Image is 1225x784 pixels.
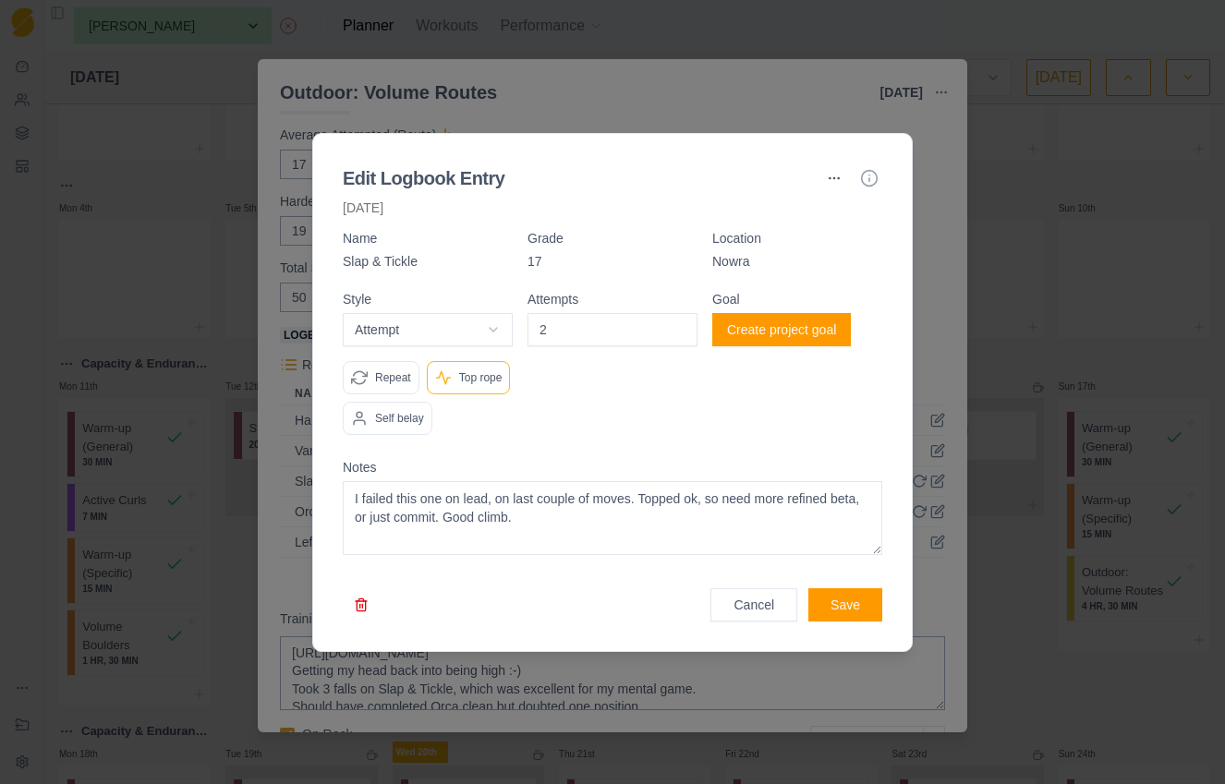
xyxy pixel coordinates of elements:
button: Save [808,588,882,621]
p: Repeat [375,369,411,386]
button: Cancel [710,588,797,621]
label: Style [343,293,513,306]
p: Top rope [459,369,503,386]
p: 17 [528,252,697,271]
label: Goal [712,293,882,306]
p: Self belay [375,410,424,427]
label: Attempts [528,293,697,306]
label: Grade [528,232,564,245]
p: Slap & Tickle [343,252,513,271]
label: Notes [343,461,882,474]
button: Create project goal [712,313,851,346]
p: Nowra [712,252,882,271]
h2: Edit Logbook Entry [343,165,504,191]
p: [DATE] [343,199,882,217]
label: Location [712,232,882,245]
label: Name [343,232,513,245]
input: Number of attempts [528,313,697,346]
